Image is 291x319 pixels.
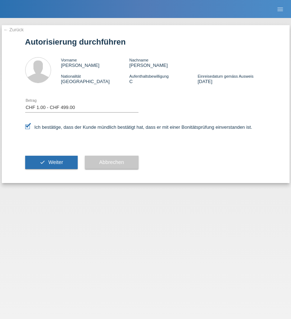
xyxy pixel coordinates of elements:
[61,58,77,62] span: Vorname
[40,159,45,165] i: check
[48,159,63,165] span: Weiter
[129,73,197,84] div: C
[129,74,168,78] span: Aufenthaltsbewilligung
[61,74,81,78] span: Nationalität
[197,74,253,78] span: Einreisedatum gemäss Ausweis
[129,58,148,62] span: Nachname
[61,57,129,68] div: [PERSON_NAME]
[197,73,266,84] div: [DATE]
[273,7,287,11] a: menu
[99,159,124,165] span: Abbrechen
[85,156,138,169] button: Abbrechen
[4,27,24,32] a: ← Zurück
[129,57,197,68] div: [PERSON_NAME]
[25,124,253,130] label: Ich bestätige, dass der Kunde mündlich bestätigt hat, dass er mit einer Bonitätsprüfung einversta...
[61,73,129,84] div: [GEOGRAPHIC_DATA]
[25,156,78,169] button: check Weiter
[277,6,284,13] i: menu
[25,37,266,46] h1: Autorisierung durchführen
